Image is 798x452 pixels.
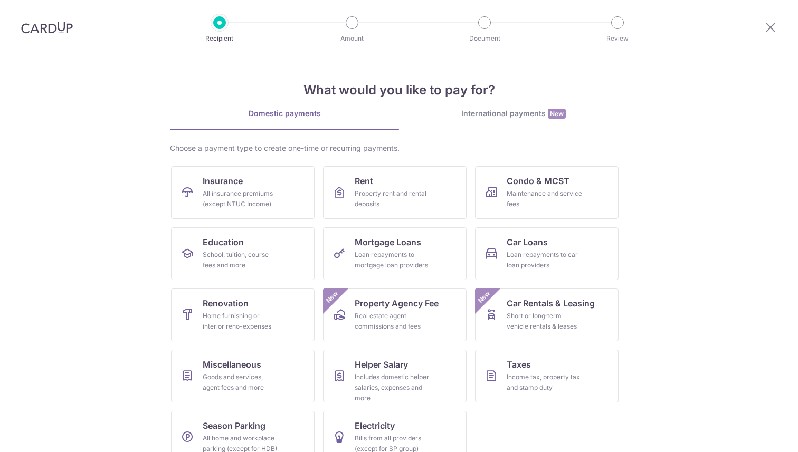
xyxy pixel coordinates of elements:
[578,33,657,44] p: Review
[203,311,279,332] div: Home furnishing or interior reno-expenses
[507,311,583,332] div: Short or long‑term vehicle rentals & leases
[475,227,619,280] a: Car LoansLoan repayments to car loan providers
[323,288,467,341] a: Property Agency FeeReal estate agent commissions and feesNew
[445,33,524,44] p: Document
[203,175,243,187] span: Insurance
[203,236,244,248] span: Education
[355,372,431,403] div: Includes domestic helper salaries, expenses and more
[507,297,595,310] span: Car Rentals & Leasing
[355,419,395,432] span: Electricity
[171,350,315,402] a: MiscellaneousGoods and services, agent fees and more
[475,350,619,402] a: TaxesIncome tax, property tax and stamp duty
[355,188,431,209] div: Property rent and rental deposits
[355,311,431,332] div: Real estate agent commissions and fees
[323,227,467,280] a: Mortgage LoansLoan repayments to mortgage loan providers
[203,419,265,432] span: Season Parking
[507,358,531,371] span: Taxes
[548,109,566,119] span: New
[475,166,619,219] a: Condo & MCSTMaintenance and service fees
[313,33,391,44] p: Amount
[507,372,583,393] div: Income tax, property tax and stamp duty
[203,372,279,393] div: Goods and services, agent fees and more
[203,297,249,310] span: Renovation
[171,288,315,341] a: RenovationHome furnishing or interior reno-expenses
[355,236,421,248] span: Mortgage Loans
[323,166,467,219] a: RentProperty rent and rental deposits
[203,188,279,209] div: All insurance premiums (except NTUC Income)
[203,249,279,271] div: School, tuition, course fees and more
[203,358,261,371] span: Miscellaneous
[170,81,628,100] h4: What would you like to pay for?
[399,108,628,119] div: International payments
[355,249,431,271] div: Loan repayments to mortgage loan providers
[355,358,408,371] span: Helper Salary
[323,350,467,402] a: Helper SalaryIncludes domestic helper salaries, expenses and more
[507,249,583,271] div: Loan repayments to car loan providers
[170,143,628,153] div: Choose a payment type to create one-time or recurring payments.
[170,108,399,119] div: Domestic payments
[507,188,583,209] div: Maintenance and service fees
[507,236,548,248] span: Car Loans
[171,166,315,219] a: InsuranceAll insurance premiums (except NTUC Income)
[355,175,373,187] span: Rent
[355,297,439,310] span: Property Agency Fee
[21,21,73,34] img: CardUp
[324,288,341,306] span: New
[475,288,619,341] a: Car Rentals & LeasingShort or long‑term vehicle rentals & leasesNew
[476,288,493,306] span: New
[171,227,315,280] a: EducationSchool, tuition, course fees and more
[180,33,259,44] p: Recipient
[730,420,787,447] iframe: Opens a widget where you can find more information
[507,175,569,187] span: Condo & MCST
